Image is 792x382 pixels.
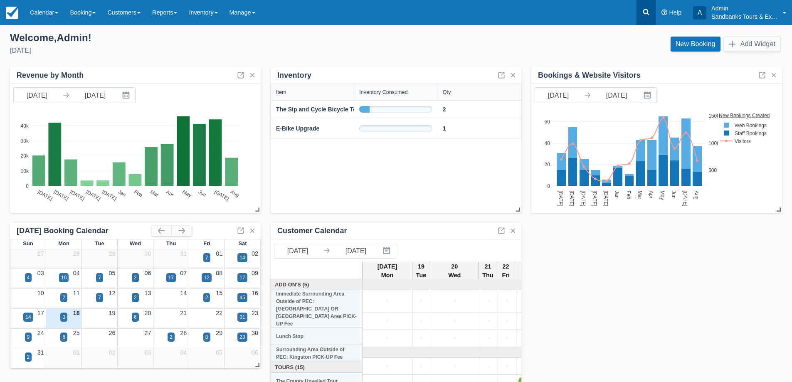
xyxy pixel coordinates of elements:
[61,274,67,281] div: 10
[412,262,430,280] th: 19 Tue
[252,349,258,356] a: 06
[432,297,478,306] a: +
[518,317,564,326] a: +
[500,297,513,306] a: +
[27,333,30,341] div: 9
[276,125,319,132] strong: E-Bike Upgrade
[276,106,362,113] strong: The Sip and Cycle Bicycle Tour
[109,349,116,356] a: 02
[239,294,245,301] div: 45
[415,362,428,371] a: +
[180,290,187,296] a: 14
[274,243,321,258] input: Start Date
[37,330,44,336] a: 24
[134,313,137,321] div: 6
[73,310,80,316] a: 18
[238,240,247,246] span: Sat
[271,290,363,328] th: Immediate Surrounding Area Outside of PEC: [GEOGRAPHIC_DATA] OR [GEOGRAPHIC_DATA] Area PICK-UP Fee
[724,37,780,52] button: Add Widget
[535,88,582,103] input: Start Date
[180,270,187,276] a: 07
[216,250,222,257] a: 01
[95,240,104,246] span: Tue
[62,333,65,341] div: 6
[640,88,656,103] button: Interact with the calendar and add the check-in date for your trip.
[216,270,222,276] a: 08
[168,274,174,281] div: 17
[166,240,176,246] span: Thu
[365,317,410,326] a: +
[276,124,319,133] a: E-Bike Upgrade
[497,262,515,280] th: 22 Fri
[216,310,222,316] a: 22
[170,333,173,341] div: 2
[515,262,565,280] th: 23 Sat
[144,310,151,316] a: 20
[239,254,245,261] div: 14
[14,88,60,103] input: Start Date
[273,363,360,371] a: Tours (15)
[180,349,187,356] a: 04
[479,262,497,280] th: 21 Thu
[109,310,116,316] a: 19
[58,240,69,246] span: Mon
[252,290,258,296] a: 16
[671,37,720,52] a: New Booking
[109,270,116,276] a: 05
[252,270,258,276] a: 09
[252,330,258,336] a: 30
[72,88,118,103] input: End Date
[432,334,478,343] a: +
[205,254,208,261] div: 7
[73,250,80,257] a: 28
[134,274,137,281] div: 2
[443,125,446,132] strong: 1
[273,281,360,288] a: Add On's (5)
[432,362,478,371] a: +
[23,240,33,246] span: Sun
[365,297,410,306] a: +
[109,250,116,257] a: 29
[443,106,446,113] strong: 2
[239,313,245,321] div: 31
[17,226,151,236] div: [DATE] Booking Calendar
[432,317,478,326] a: +
[10,32,390,44] div: Welcome , Admin !
[482,297,496,306] a: +
[711,4,778,12] p: Admin
[276,105,362,114] a: The Sip and Cycle Bicycle Tour
[134,294,137,301] div: 2
[130,240,141,246] span: Wed
[239,333,245,341] div: 23
[62,294,65,301] div: 2
[365,334,410,343] a: +
[216,290,222,296] a: 15
[538,71,641,80] div: Bookings & Website Visitors
[359,89,407,95] div: Inventory Consumed
[669,9,681,16] span: Help
[443,105,446,114] a: 2
[98,294,101,301] div: 7
[73,349,80,356] a: 01
[593,88,640,103] input: End Date
[73,270,80,276] a: 04
[37,290,44,296] a: 10
[17,71,84,80] div: Revenue by Month
[216,330,222,336] a: 29
[711,12,778,21] p: Sandbanks Tours & Experiences
[37,310,44,316] a: 17
[98,274,101,281] div: 7
[144,250,151,257] a: 30
[482,334,496,343] a: +
[271,345,363,362] th: Surrounding Area Outside of PEC: Kingston PICK-UP Fee
[27,274,30,281] div: 4
[518,297,564,306] a: +
[271,328,363,345] th: Lunch Stop
[252,250,258,257] a: 02
[37,349,44,356] a: 31
[62,313,65,321] div: 3
[415,317,428,326] a: +
[661,10,667,15] i: Help
[443,124,446,133] a: 1
[693,6,706,20] div: A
